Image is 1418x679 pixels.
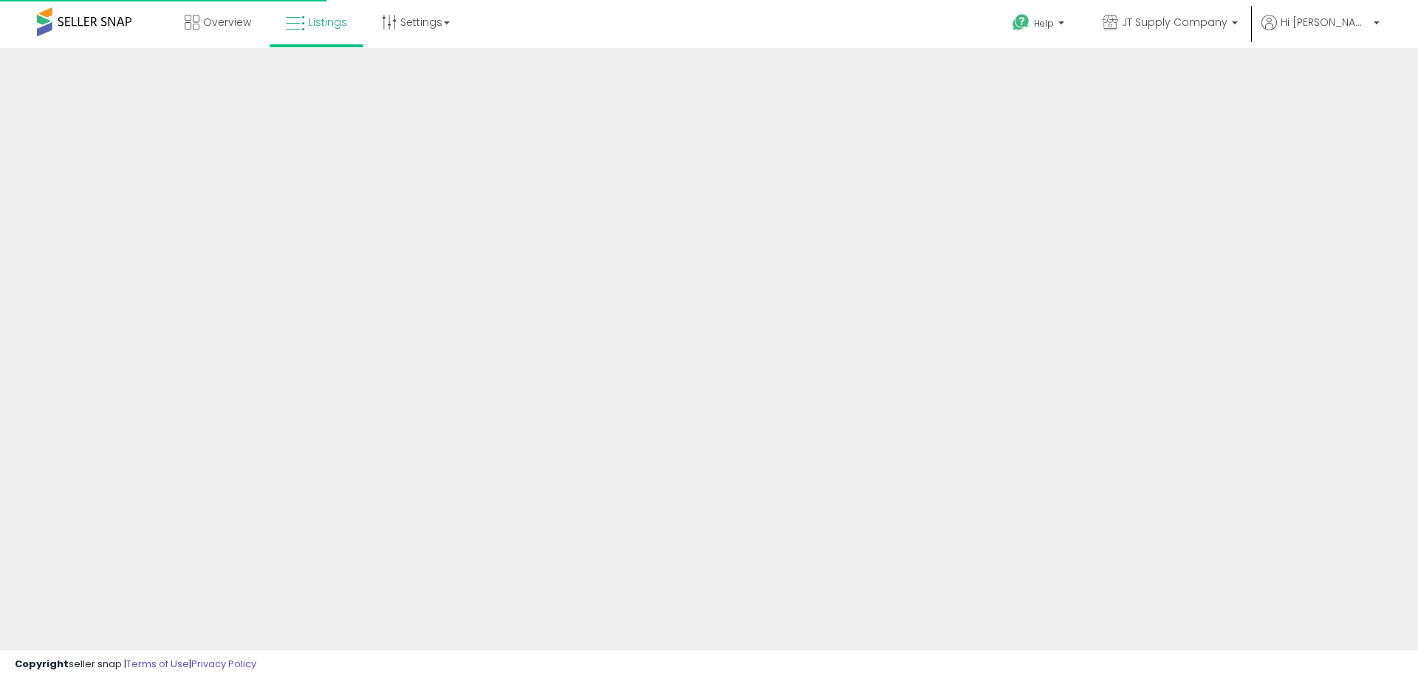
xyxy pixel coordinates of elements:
[1034,17,1054,30] span: Help
[1122,15,1227,30] span: JT Supply Company
[1001,2,1079,48] a: Help
[126,657,189,671] a: Terms of Use
[15,658,256,672] div: seller snap | |
[309,15,347,30] span: Listings
[191,657,256,671] a: Privacy Policy
[1261,15,1380,48] a: Hi [PERSON_NAME]
[15,657,69,671] strong: Copyright
[1012,13,1030,32] i: Get Help
[203,15,251,30] span: Overview
[1281,15,1369,30] span: Hi [PERSON_NAME]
